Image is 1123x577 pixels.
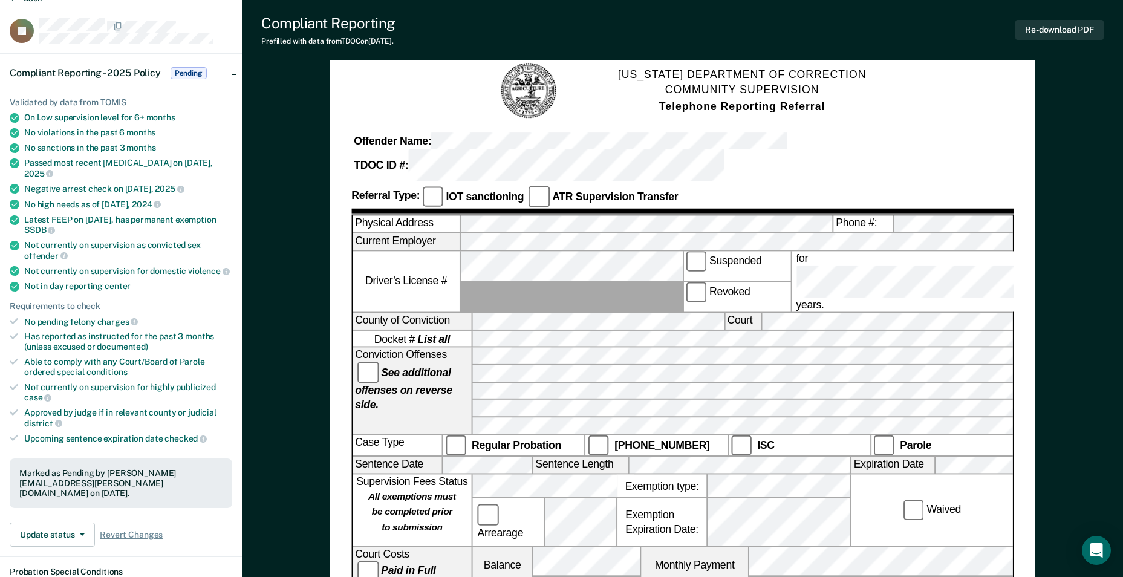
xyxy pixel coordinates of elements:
div: Not currently on supervision as convicted sex [24,240,232,261]
div: Prefilled with data from TDOC on [DATE] . [261,37,395,45]
input: Arrearage [477,504,498,526]
span: months [126,143,155,152]
span: Pending [171,67,207,79]
strong: Referral Type: [351,191,420,203]
label: Exemption type: [617,475,706,497]
div: Approved by judge if in relevant county or judicial [24,408,232,428]
input: ISC [731,435,752,456]
span: charges [97,317,138,327]
div: Marked as Pending by [PERSON_NAME][EMAIL_ADDRESS][PERSON_NAME][DOMAIN_NAME] on [DATE]. [19,468,223,498]
dt: Probation Special Conditions [10,567,232,577]
input: Suspended [686,251,707,272]
div: No high needs as of [DATE], [24,199,232,210]
label: Current Employer [353,233,460,250]
input: Parole [873,435,894,456]
div: Compliant Reporting [261,15,395,32]
strong: Parole [900,439,931,451]
strong: ATR Supervision Transfer [552,191,678,203]
label: Court [724,313,760,330]
label: Arrearage [475,504,541,540]
input: for years. [796,265,1112,298]
span: documented) [97,342,148,351]
div: Open Intercom Messenger [1082,536,1111,565]
label: Phone #: [833,216,893,232]
div: Able to comply with any Court/Board of Parole ordered special [24,357,232,377]
div: Not in day reporting [24,281,232,292]
div: Has reported as instructed for the past 3 months (unless excused or [24,331,232,352]
label: County of Conviction [353,313,471,330]
span: 2024 [132,200,161,209]
label: Waived [900,500,963,521]
span: center [105,281,131,291]
strong: Offender Name: [354,135,431,147]
span: offender [24,251,68,261]
span: 2025 [24,169,53,178]
strong: All exemptions must be completed prior to submission [368,491,456,533]
strong: Regular Probation [472,439,561,451]
div: Requirements to check [10,301,232,311]
span: Docket # [374,331,449,346]
div: Not currently on supervision for highly publicized [24,382,232,403]
span: checked [164,434,207,443]
div: No sanctions in the past 3 [24,143,232,153]
input: Regular Probation [445,435,466,456]
div: On Low supervision level for 6+ [24,112,232,123]
strong: Paid in Full [381,565,435,577]
span: case [24,393,51,402]
div: Supervision Fees Status [353,475,471,546]
div: Validated by data from TOMIS [10,97,232,108]
div: Conviction Offenses [353,348,471,434]
label: Suspended [683,251,790,281]
label: Sentence Length [533,457,628,474]
div: Negative arrest check on [DATE], [24,183,232,194]
div: Not currently on supervision for domestic [24,266,232,276]
div: No pending felony [24,316,232,327]
input: IOT sanctioning [422,187,443,208]
span: months [146,112,175,122]
span: district [24,419,62,428]
label: Sentence Date [353,457,441,474]
strong: ISC [757,439,775,451]
strong: See additional offenses on reverse side. [355,366,452,411]
span: Revert Changes [100,530,163,540]
strong: TDOC ID #: [354,160,408,172]
div: Passed most recent [MEDICAL_DATA] on [DATE], [24,158,232,178]
div: Exemption Expiration Date: [617,498,706,546]
label: Expiration Date [851,457,934,474]
div: No violations in the past 6 [24,128,232,138]
div: Upcoming sentence expiration date [24,433,232,444]
input: See additional offenses on reverse side. [357,362,379,383]
label: Physical Address [353,216,460,232]
span: SSDB [24,225,55,235]
span: 2025 [155,184,184,194]
input: [PHONE_NUMBER] [588,435,609,456]
input: Revoked [686,282,707,303]
img: TN Seal [499,62,558,121]
strong: List all [417,333,449,345]
button: Update status [10,523,95,547]
div: Case Type [353,435,441,456]
strong: [PHONE_NUMBER] [614,439,710,451]
h1: [US_STATE] DEPARTMENT OF CORRECTION COMMUNITY SUPERVISION [618,67,867,115]
input: Waived [903,500,924,521]
label: for years. [793,251,1114,312]
button: Re-download PDF [1015,20,1104,40]
label: Revoked [683,282,790,312]
span: conditions [86,367,128,377]
strong: IOT sanctioning [446,191,524,203]
strong: Telephone Reporting Referral [659,100,825,112]
div: Latest FEEP on [DATE], has permanent exemption [24,215,232,235]
input: ATR Supervision Transfer [529,187,550,208]
span: violence [188,266,230,276]
span: Compliant Reporting - 2025 Policy [10,67,161,79]
label: Driver’s License # [353,251,460,312]
span: months [126,128,155,137]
